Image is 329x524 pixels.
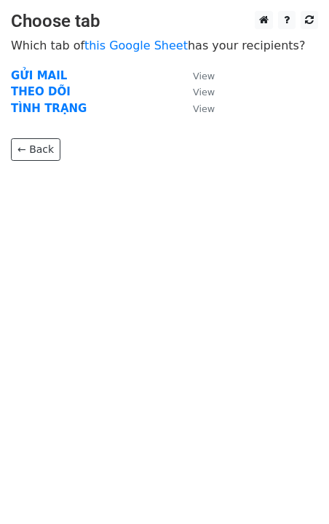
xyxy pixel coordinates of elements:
[11,11,318,32] h3: Choose tab
[178,69,215,82] a: View
[178,102,215,115] a: View
[11,38,318,53] p: Which tab of has your recipients?
[11,102,87,115] a: TÌNH TRẠNG
[193,87,215,98] small: View
[11,69,67,82] a: GỬI MAIL
[11,138,60,161] a: ← Back
[11,85,71,98] a: THEO DÕI
[84,39,188,52] a: this Google Sheet
[193,71,215,82] small: View
[193,103,215,114] small: View
[178,85,215,98] a: View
